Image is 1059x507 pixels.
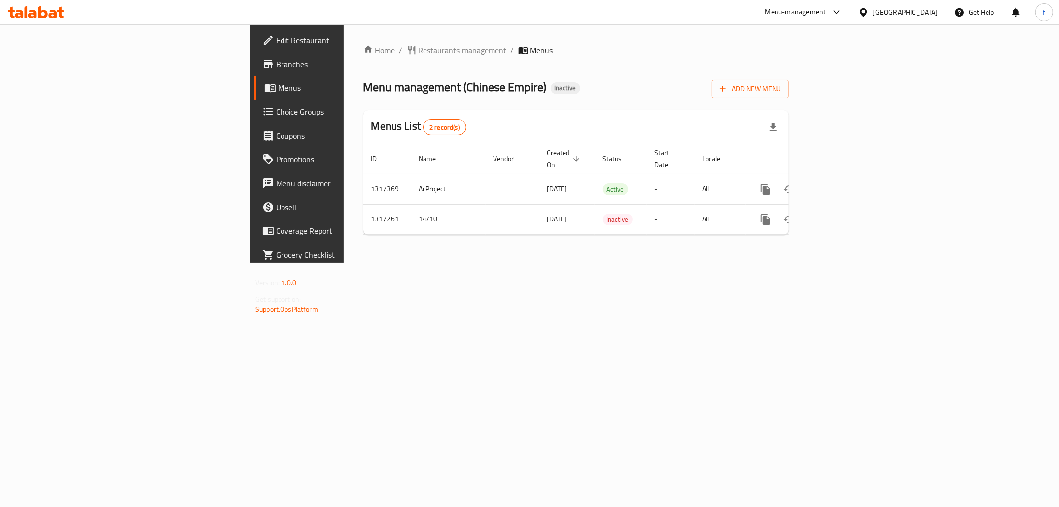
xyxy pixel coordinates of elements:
a: Upsell [254,195,427,219]
li: / [511,44,514,56]
span: Promotions [276,153,419,165]
a: Grocery Checklist [254,243,427,267]
td: - [647,174,695,204]
button: Change Status [777,177,801,201]
span: Name [419,153,449,165]
span: [DATE] [547,213,567,225]
span: Coupons [276,130,419,142]
a: Edit Restaurant [254,28,427,52]
div: [GEOGRAPHIC_DATA] [873,7,938,18]
span: Upsell [276,201,419,213]
a: Branches [254,52,427,76]
a: Restaurants management [407,44,507,56]
span: Restaurants management [419,44,507,56]
td: All [695,204,746,234]
span: 2 record(s) [424,123,466,132]
span: Choice Groups [276,106,419,118]
nav: breadcrumb [363,44,789,56]
span: [DATE] [547,182,567,195]
span: ID [371,153,390,165]
button: Change Status [777,208,801,231]
a: Coupons [254,124,427,147]
button: Add New Menu [712,80,789,98]
span: Vendor [494,153,527,165]
td: Ai Project [411,174,486,204]
span: Menus [530,44,553,56]
span: Get support on: [255,293,301,306]
span: Coverage Report [276,225,419,237]
a: Choice Groups [254,100,427,124]
span: Branches [276,58,419,70]
span: 1.0.0 [281,276,296,289]
span: Created On [547,147,583,171]
span: Inactive [551,84,580,92]
span: Locale [703,153,734,165]
td: 14/10 [411,204,486,234]
span: Menu management ( Chinese Empire ) [363,76,547,98]
span: f [1043,7,1045,18]
div: Active [603,183,628,195]
span: Version: [255,276,280,289]
th: Actions [746,144,857,174]
td: All [695,174,746,204]
span: Menu disclaimer [276,177,419,189]
button: more [754,177,777,201]
a: Menus [254,76,427,100]
span: Menus [278,82,419,94]
span: Status [603,153,635,165]
a: Coverage Report [254,219,427,243]
span: Start Date [655,147,683,171]
div: Inactive [551,82,580,94]
span: Grocery Checklist [276,249,419,261]
div: Menu-management [765,6,826,18]
a: Menu disclaimer [254,171,427,195]
span: Edit Restaurant [276,34,419,46]
span: Inactive [603,214,633,225]
table: enhanced table [363,144,857,235]
span: Active [603,184,628,195]
div: Export file [761,115,785,139]
h2: Menus List [371,119,466,135]
button: more [754,208,777,231]
a: Promotions [254,147,427,171]
td: - [647,204,695,234]
a: Support.OpsPlatform [255,303,318,316]
span: Add New Menu [720,83,781,95]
